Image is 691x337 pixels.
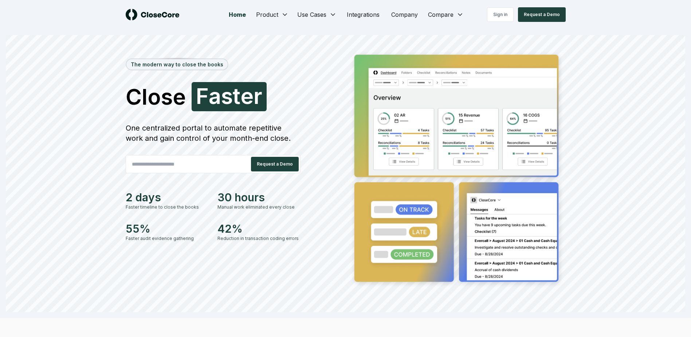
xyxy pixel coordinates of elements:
[196,85,209,107] span: F
[349,50,566,290] img: Jumbotron
[297,10,326,19] span: Use Cases
[252,7,293,22] button: Product
[217,222,301,235] div: 42%
[126,191,209,204] div: 2 days
[251,157,299,171] button: Request a Demo
[233,85,240,107] span: t
[126,235,209,242] div: Faster audit evidence gathering
[385,7,424,22] a: Company
[209,85,221,107] span: a
[424,7,468,22] button: Compare
[293,7,341,22] button: Use Cases
[518,7,566,22] button: Request a Demo
[217,191,301,204] div: 30 hours
[240,85,254,107] span: e
[217,204,301,210] div: Manual work eliminated every close
[487,7,514,22] a: Sign in
[254,85,262,107] span: r
[126,59,228,70] div: The modern way to close the books
[126,123,301,143] div: One centralized portal to automate repetitive work and gain control of your month-end close.
[217,235,301,242] div: Reduction in transaction coding errors
[223,7,252,22] a: Home
[126,204,209,210] div: Faster timeline to close the books
[341,7,385,22] a: Integrations
[256,10,278,19] span: Product
[221,85,233,107] span: s
[126,9,180,20] img: logo
[428,10,454,19] span: Compare
[126,86,186,108] span: Close
[126,222,209,235] div: 55%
